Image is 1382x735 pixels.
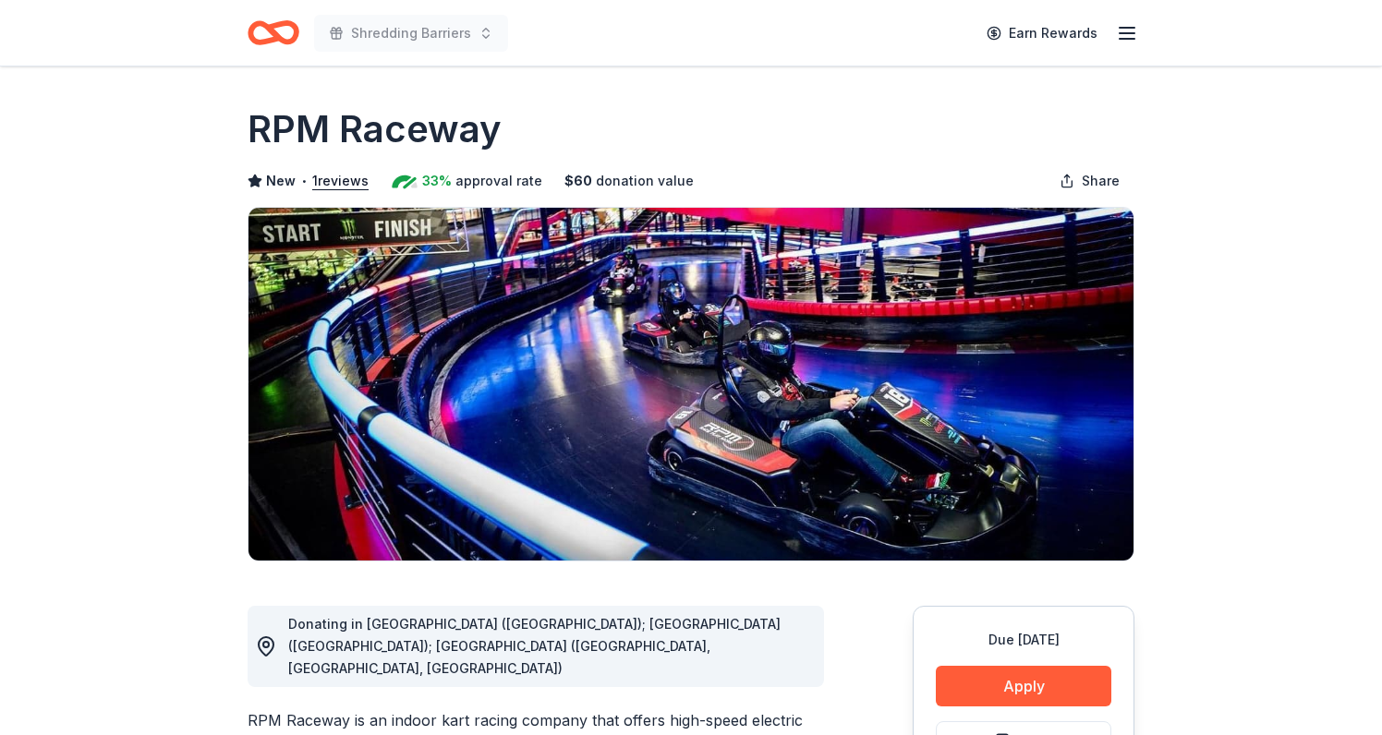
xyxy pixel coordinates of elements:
button: Share [1045,163,1134,199]
span: Shredding Barriers [351,22,471,44]
button: Apply [936,666,1111,706]
span: Donating in [GEOGRAPHIC_DATA] ([GEOGRAPHIC_DATA]); [GEOGRAPHIC_DATA] ([GEOGRAPHIC_DATA]); [GEOGRA... [288,616,781,676]
span: • [301,174,308,188]
button: Shredding Barriers [314,15,508,52]
img: Image for RPM Raceway [249,208,1133,560]
span: donation value [596,170,694,192]
div: Due [DATE] [936,629,1111,651]
span: approval rate [455,170,542,192]
span: New [266,170,296,192]
h1: RPM Raceway [248,103,502,155]
span: $ 60 [564,170,592,192]
a: Home [248,11,299,54]
span: 33% [422,170,452,192]
span: Share [1082,170,1120,192]
button: 1reviews [312,170,369,192]
a: Earn Rewards [976,17,1109,50]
